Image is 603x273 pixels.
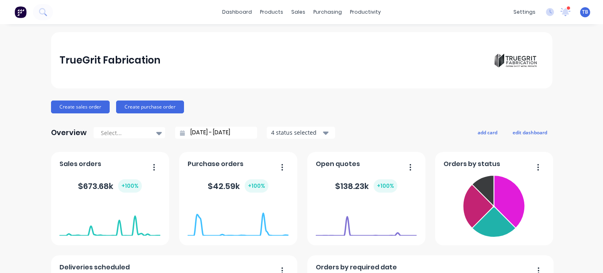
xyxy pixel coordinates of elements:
[287,6,309,18] div: sales
[14,6,27,18] img: Factory
[582,8,588,16] span: TB
[309,6,346,18] div: purchasing
[59,263,130,272] span: Deliveries scheduled
[188,159,243,169] span: Purchase orders
[256,6,287,18] div: products
[267,127,335,139] button: 4 status selected
[346,6,385,18] div: productivity
[59,159,101,169] span: Sales orders
[335,179,397,193] div: $ 138.23k
[444,159,500,169] span: Orders by status
[507,127,552,138] button: edit dashboard
[208,179,268,193] div: $ 42.59k
[271,128,322,137] div: 4 status selected
[316,159,360,169] span: Open quotes
[218,6,256,18] a: dashboard
[78,179,142,193] div: $ 673.68k
[51,125,87,141] div: Overview
[116,101,184,113] button: Create purchase order
[374,179,397,193] div: + 100 %
[487,32,544,88] img: TrueGrit Fabrication
[51,101,110,113] button: Create sales order
[59,52,160,68] div: TrueGrit Fabrication
[509,6,540,18] div: settings
[316,263,397,272] span: Orders by required date
[472,127,503,138] button: add card
[118,179,142,193] div: + 100 %
[245,179,268,193] div: + 100 %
